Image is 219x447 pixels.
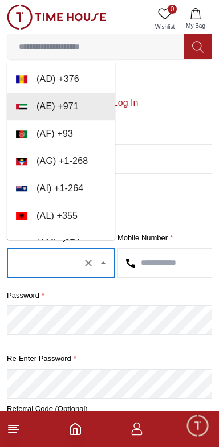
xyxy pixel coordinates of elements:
[7,65,115,93] li: ( AD ) + 376
[168,5,177,14] span: 0
[185,413,210,438] div: Chat Widget
[7,147,115,175] li: ( AG ) + 1-268
[7,353,212,364] label: Re-enter Password
[7,202,115,229] li: ( AL ) + 355
[7,175,115,202] li: ( AI ) + 1-264
[68,422,82,436] a: Home
[151,5,179,34] a: 0Wishlist
[113,98,138,108] a: Log In
[117,232,212,244] label: Mobile Number
[179,5,212,34] button: My Bag
[80,255,96,271] button: Clear
[7,403,212,415] label: Referral Code (Optional)
[7,5,106,30] img: ...
[181,22,210,30] span: My Bag
[151,23,179,31] span: Wishlist
[7,229,115,257] li: ( AM ) + 374
[7,290,212,301] label: password
[95,255,111,271] button: Close
[7,93,115,120] li: ( AE ) + 971
[7,120,115,147] li: ( AF ) + 93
